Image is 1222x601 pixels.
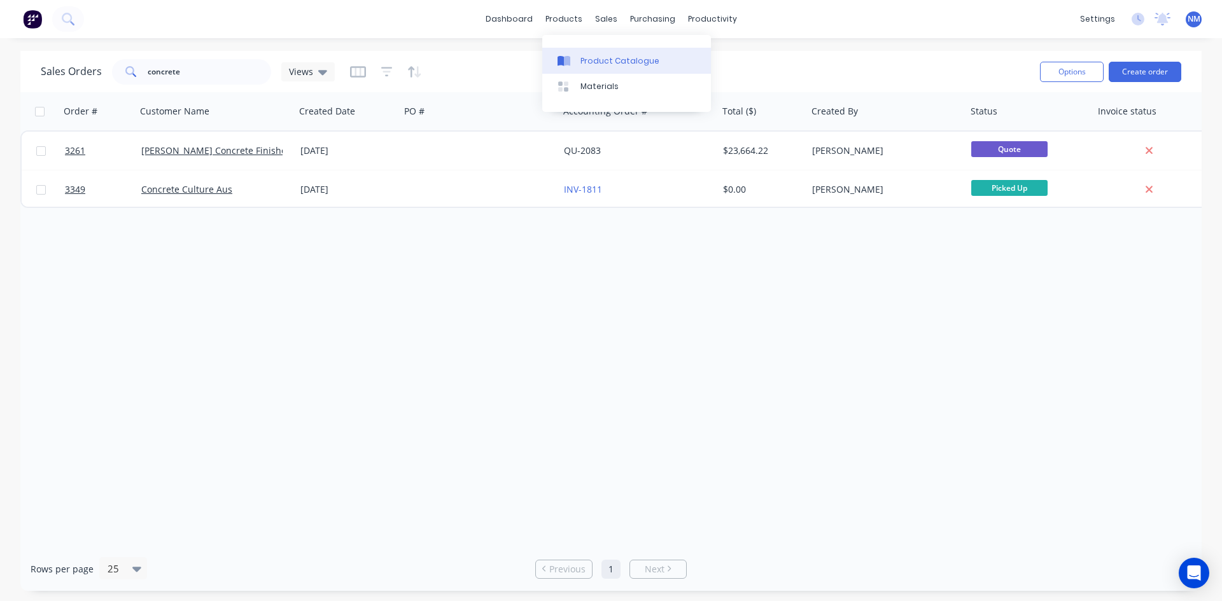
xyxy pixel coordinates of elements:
ul: Pagination [530,560,692,579]
div: [PERSON_NAME] [812,144,953,157]
div: productivity [682,10,743,29]
div: $23,664.22 [723,144,798,157]
a: INV-1811 [564,183,602,195]
div: PO # [404,105,425,118]
div: settings [1074,10,1121,29]
a: [PERSON_NAME] Concrete Finishes [141,144,291,156]
span: Next [645,563,664,576]
div: Materials [580,81,619,92]
a: Materials [542,74,711,99]
span: Rows per page [31,563,94,576]
a: Page 1 is your current page [601,560,621,579]
a: QU-2083 [564,144,601,156]
div: Created By [811,105,858,118]
img: Factory [23,10,42,29]
a: dashboard [479,10,539,29]
div: sales [589,10,624,29]
div: Created Date [299,105,355,118]
span: Previous [549,563,586,576]
div: [DATE] [300,183,395,196]
div: [DATE] [300,144,395,157]
span: NM [1188,13,1200,25]
span: 3261 [65,144,85,157]
div: Invoice status [1098,105,1156,118]
div: purchasing [624,10,682,29]
div: Customer Name [140,105,209,118]
div: Open Intercom Messenger [1179,558,1209,588]
a: Concrete Culture Aus [141,183,232,195]
a: 3261 [65,132,141,170]
div: Total ($) [722,105,756,118]
button: Create order [1109,62,1181,82]
div: [PERSON_NAME] [812,183,953,196]
div: products [539,10,589,29]
input: Search... [148,59,272,85]
a: Product Catalogue [542,48,711,73]
button: Options [1040,62,1104,82]
a: 3349 [65,170,141,209]
h1: Sales Orders [41,66,102,78]
div: Status [971,105,997,118]
div: $0.00 [723,183,798,196]
span: Quote [971,141,1048,157]
a: Previous page [536,563,592,576]
a: Next page [630,563,686,576]
div: Product Catalogue [580,55,659,67]
span: 3349 [65,183,85,196]
span: Views [289,65,313,78]
div: Order # [64,105,97,118]
span: Picked Up [971,180,1048,196]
